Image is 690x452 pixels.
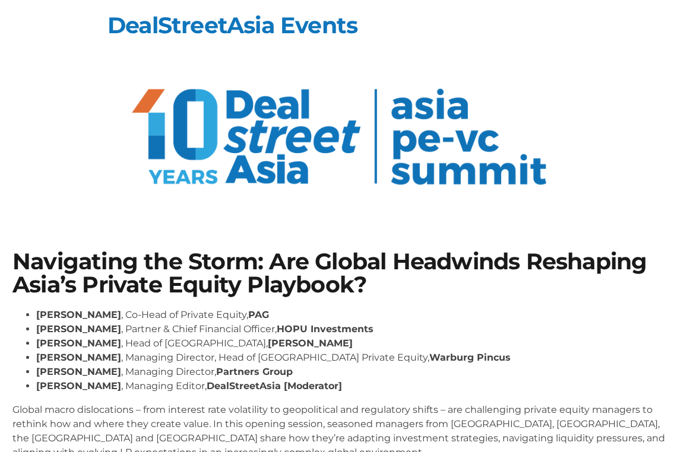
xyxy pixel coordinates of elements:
strong: Warburg Pincus [429,352,511,363]
li: , Managing Director, [36,365,678,379]
a: DealStreetAsia Events [107,11,357,39]
li: , Managing Director, Head of [GEOGRAPHIC_DATA] Private Equity, [36,351,678,365]
strong: [PERSON_NAME] [36,366,121,377]
li: , Co-Head of Private Equity, [36,308,678,322]
strong: Partners Group [216,366,293,377]
h1: Navigating the Storm: Are Global Headwinds Reshaping Asia’s Private Equity Playbook? [12,250,678,296]
strong: PAG [248,309,269,320]
li: , Managing Editor, [36,379,678,393]
strong: [PERSON_NAME] [36,380,121,391]
strong: [PERSON_NAME] [36,338,121,349]
li: , Head of [GEOGRAPHIC_DATA], [36,336,678,351]
strong: [PERSON_NAME] [36,323,121,335]
strong: [PERSON_NAME] [36,352,121,363]
strong: [PERSON_NAME] [36,309,121,320]
strong: DealStreetAsia [Moderator] [207,380,342,391]
strong: HOPU Investments [277,323,374,335]
li: , Partner & Chief Financial Officer, [36,322,678,336]
strong: [PERSON_NAME] [268,338,353,349]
